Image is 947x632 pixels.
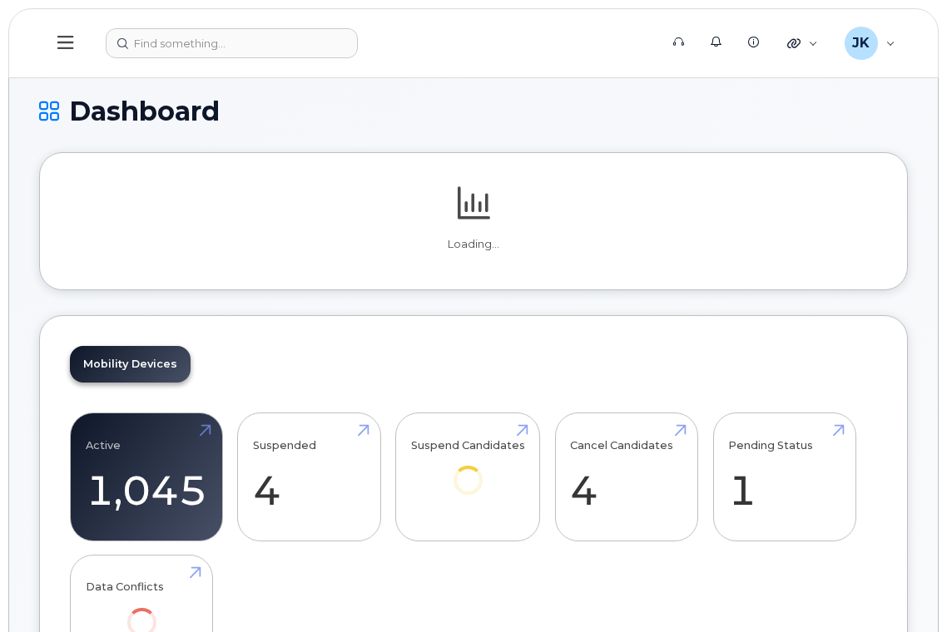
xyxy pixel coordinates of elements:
[70,346,191,383] a: Mobility Devices
[39,96,908,126] h1: Dashboard
[728,422,840,532] a: Pending Status 1
[570,422,682,532] a: Cancel Candidates 4
[70,237,877,252] p: Loading...
[253,422,365,532] a: Suspended 4
[411,422,525,518] a: Suspend Candidates
[86,422,207,532] a: Active 1,045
